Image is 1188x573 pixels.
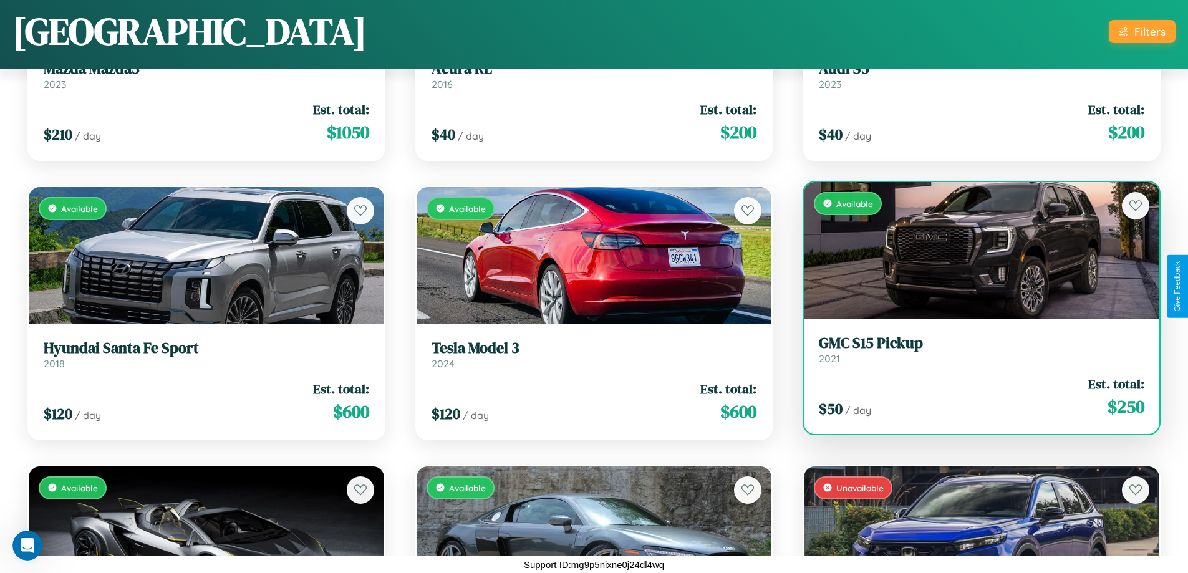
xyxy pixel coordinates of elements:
[819,124,843,145] span: $ 40
[819,78,841,90] span: 2023
[1134,25,1166,38] div: Filters
[432,60,757,78] h3: Acura RL
[524,556,664,573] p: Support ID: mg9p5nixne0j24dl4wq
[313,380,369,398] span: Est. total:
[458,130,484,142] span: / day
[75,130,101,142] span: / day
[75,409,101,421] span: / day
[1108,394,1144,419] span: $ 250
[44,60,369,78] h3: Mazda Mazda3
[1108,120,1144,145] span: $ 200
[12,6,367,57] h1: [GEOGRAPHIC_DATA]
[836,198,873,209] span: Available
[44,124,72,145] span: $ 210
[432,124,455,145] span: $ 40
[449,483,486,493] span: Available
[819,352,840,365] span: 2021
[432,339,757,370] a: Tesla Model 32024
[1088,375,1144,393] span: Est. total:
[1088,100,1144,118] span: Est. total:
[313,100,369,118] span: Est. total:
[44,339,369,357] h3: Hyundai Santa Fe Sport
[819,334,1144,365] a: GMC S15 Pickup2021
[700,100,756,118] span: Est. total:
[845,130,871,142] span: / day
[819,60,1144,90] a: Audi S52023
[12,531,42,561] iframe: Intercom live chat
[700,380,756,398] span: Est. total:
[432,339,757,357] h3: Tesla Model 3
[44,78,66,90] span: 2023
[327,120,369,145] span: $ 1050
[845,404,871,417] span: / day
[44,403,72,424] span: $ 120
[333,399,369,424] span: $ 600
[432,60,757,90] a: Acura RL2016
[44,339,369,370] a: Hyundai Santa Fe Sport2018
[44,60,369,90] a: Mazda Mazda32023
[819,334,1144,352] h3: GMC S15 Pickup
[836,483,884,493] span: Unavailable
[432,403,460,424] span: $ 120
[720,399,756,424] span: $ 600
[432,357,455,370] span: 2024
[432,78,453,90] span: 2016
[44,357,65,370] span: 2018
[1109,20,1176,43] button: Filters
[720,120,756,145] span: $ 200
[61,203,98,214] span: Available
[1173,261,1182,312] div: Give Feedback
[449,203,486,214] span: Available
[819,398,843,419] span: $ 50
[819,60,1144,78] h3: Audi S5
[463,409,489,421] span: / day
[61,483,98,493] span: Available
